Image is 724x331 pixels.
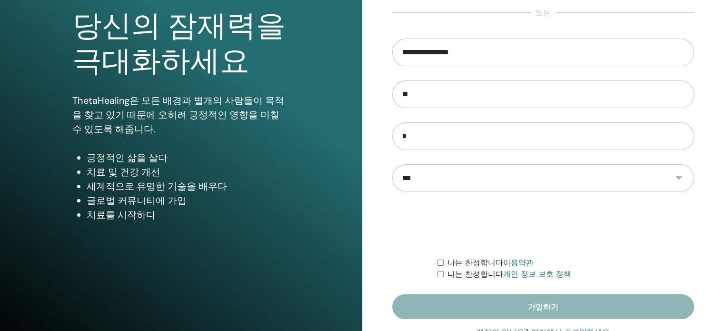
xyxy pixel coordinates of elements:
[447,258,503,267] font: 나는 찬성합니다
[536,8,551,18] font: 또는
[471,206,615,243] iframe: 리캡차
[87,166,160,178] font: 치료 및 건강 개선
[87,194,187,207] font: 글로벌 커뮤니티에 가입
[87,151,168,164] font: 긍정적인 삶을 살다
[447,270,503,279] font: 나는 찬성합니다
[503,258,534,267] a: 이용약관
[503,270,571,279] a: 개인 정보 보호 정책
[72,94,284,135] font: ThetaHealing은 모든 배경과 별개의 사람들이 목적을 찾고 있기 때문에 오히려 긍정적인 영향을 미칠 수 있도록 해줍니다.
[87,180,227,192] font: 세계적으로 유명한 기술을 배우다
[87,209,156,221] font: 치료를 시작하다
[72,9,286,78] font: 당신의 잠재력을 극대화하세요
